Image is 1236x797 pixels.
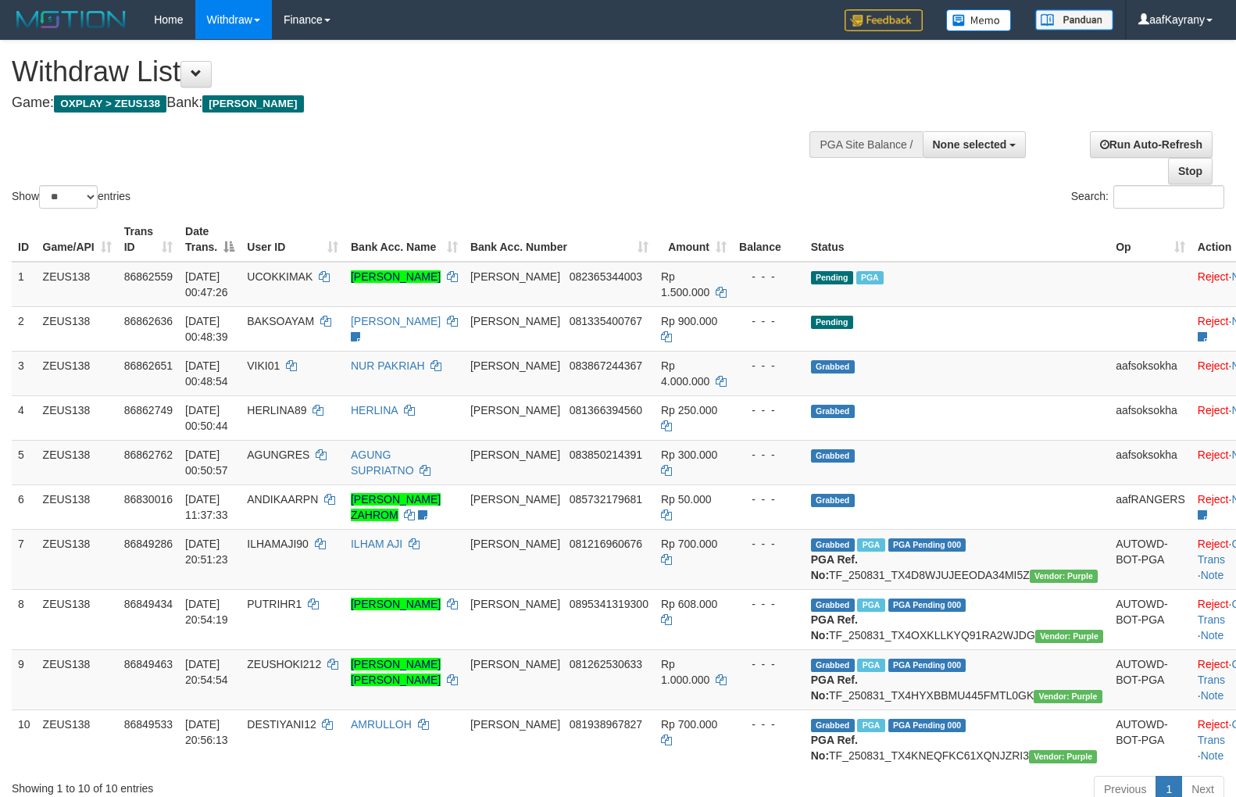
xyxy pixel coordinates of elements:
[345,217,464,262] th: Bank Acc. Name: activate to sort column ascending
[185,493,228,521] span: [DATE] 11:37:33
[661,658,709,686] span: Rp 1.000.000
[570,493,642,506] span: Copy 085732179681 to clipboard
[185,359,228,388] span: [DATE] 00:48:54
[351,404,398,416] a: HERLINA
[12,440,37,484] td: 5
[811,271,853,284] span: Pending
[1034,690,1102,703] span: Vendor URL: https://trx4.1velocity.biz
[124,493,173,506] span: 86830016
[54,95,166,113] span: OXPLAY > ZEUS138
[185,404,228,432] span: [DATE] 00:50:44
[1090,131,1213,158] a: Run Auto-Refresh
[241,217,345,262] th: User ID: activate to sort column ascending
[37,395,118,440] td: ZEUS138
[124,315,173,327] span: 86862636
[247,270,313,283] span: UCOKKIMAK
[12,306,37,351] td: 2
[739,269,798,284] div: - - -
[857,719,884,732] span: Marked by aafRornrotha
[570,658,642,670] span: Copy 081262530633 to clipboard
[12,185,130,209] label: Show entries
[661,315,717,327] span: Rp 900.000
[39,185,98,209] select: Showentries
[185,598,228,626] span: [DATE] 20:54:19
[1071,185,1224,209] label: Search:
[37,217,118,262] th: Game/API: activate to sort column ascending
[661,718,717,731] span: Rp 700.000
[1109,351,1191,395] td: aafsoksokha
[1029,750,1097,763] span: Vendor URL: https://trx4.1velocity.biz
[811,449,855,463] span: Grabbed
[811,613,858,642] b: PGA Ref. No:
[1198,404,1229,416] a: Reject
[185,315,228,343] span: [DATE] 00:48:39
[470,493,560,506] span: [PERSON_NAME]
[1201,689,1224,702] a: Note
[570,598,648,610] span: Copy 0895341319300 to clipboard
[811,553,858,581] b: PGA Ref. No:
[124,598,173,610] span: 86849434
[570,270,642,283] span: Copy 082365344003 to clipboard
[1201,629,1224,642] a: Note
[733,217,805,262] th: Balance
[124,404,173,416] span: 86862749
[12,8,130,31] img: MOTION_logo.png
[857,599,884,612] span: Marked by aafRornrotha
[570,538,642,550] span: Copy 081216960676 to clipboard
[351,538,402,550] a: ILHAM AJI
[470,404,560,416] span: [PERSON_NAME]
[739,313,798,329] div: - - -
[247,493,318,506] span: ANDIKAARPN
[811,538,855,552] span: Grabbed
[124,718,173,731] span: 86849533
[470,449,560,461] span: [PERSON_NAME]
[739,447,798,463] div: - - -
[661,270,709,298] span: Rp 1.500.000
[570,315,642,327] span: Copy 081335400767 to clipboard
[1109,529,1191,589] td: AUTOWD-BOT-PGA
[661,493,712,506] span: Rp 50.000
[805,217,1109,262] th: Status
[37,649,118,709] td: ZEUS138
[247,658,321,670] span: ZEUSHOKI212
[12,351,37,395] td: 3
[888,538,966,552] span: PGA Pending
[661,598,717,610] span: Rp 608.000
[739,596,798,612] div: - - -
[1109,440,1191,484] td: aafsoksokha
[12,56,809,88] h1: Withdraw List
[661,449,717,461] span: Rp 300.000
[933,138,1007,151] span: None selected
[739,717,798,732] div: - - -
[570,359,642,372] span: Copy 083867244367 to clipboard
[946,9,1012,31] img: Button%20Memo.svg
[1109,589,1191,649] td: AUTOWD-BOT-PGA
[739,536,798,552] div: - - -
[247,359,280,372] span: VIKI01
[888,719,966,732] span: PGA Pending
[185,538,228,566] span: [DATE] 20:51:23
[37,306,118,351] td: ZEUS138
[811,599,855,612] span: Grabbed
[655,217,733,262] th: Amount: activate to sort column ascending
[811,494,855,507] span: Grabbed
[37,529,118,589] td: ZEUS138
[805,709,1109,770] td: TF_250831_TX4KNEQFKC61XQNJZRI3
[185,270,228,298] span: [DATE] 00:47:26
[661,359,709,388] span: Rp 4.000.000
[1198,598,1229,610] a: Reject
[351,270,441,283] a: [PERSON_NAME]
[247,718,316,731] span: DESTIYANI12
[809,131,922,158] div: PGA Site Balance /
[1198,449,1229,461] a: Reject
[570,718,642,731] span: Copy 081938967827 to clipboard
[12,649,37,709] td: 9
[179,217,241,262] th: Date Trans.: activate to sort column descending
[464,217,655,262] th: Bank Acc. Number: activate to sort column ascending
[470,359,560,372] span: [PERSON_NAME]
[1198,270,1229,283] a: Reject
[739,491,798,507] div: - - -
[739,656,798,672] div: - - -
[351,359,425,372] a: NUR PAKRIAH
[739,402,798,418] div: - - -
